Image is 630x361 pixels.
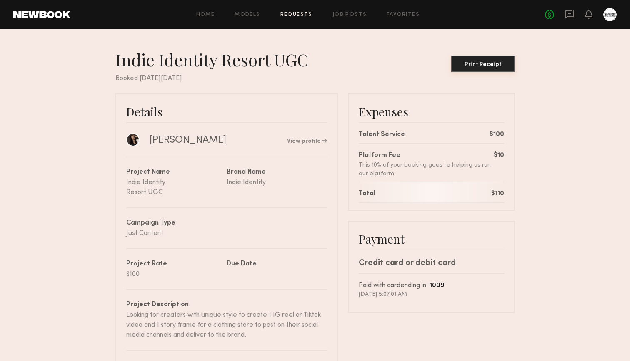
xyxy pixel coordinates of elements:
[115,73,515,83] div: Booked [DATE][DATE]
[126,269,177,279] div: $100
[490,130,504,140] div: $100
[196,12,215,18] a: Home
[150,134,226,146] div: [PERSON_NAME]
[126,104,327,119] div: Details
[126,259,227,269] div: Project Rate
[359,291,504,298] div: [DATE] 5:07:01 AM
[126,310,327,340] div: Looking for creators with unique style to create 1 IG reel or Tiktok video and 1 story frame for ...
[227,259,327,269] div: Due Date
[126,228,327,238] div: Just Content
[359,257,504,270] div: Credit card or debit card
[280,12,312,18] a: Requests
[126,300,327,310] div: Project Description
[494,151,504,161] div: $10
[227,177,277,187] div: Indie Identity
[359,232,504,246] div: Payment
[126,167,227,177] div: Project Name
[359,151,494,161] div: Platform Fee
[126,177,177,197] div: Indie Identity Resort UGC
[430,283,445,289] b: 1009
[455,62,512,68] div: Print Receipt
[359,161,494,178] div: This 10% of your booking goes to helping us run our platform
[359,280,504,291] div: Paid with card ending in
[359,189,375,199] div: Total
[115,49,315,70] div: Indie Identity Resort UGC
[359,130,405,140] div: Talent Service
[332,12,367,18] a: Job Posts
[227,167,327,177] div: Brand Name
[126,218,327,228] div: Campaign Type
[491,189,504,199] div: $110
[235,12,260,18] a: Models
[359,104,504,119] div: Expenses
[387,12,420,18] a: Favorites
[451,56,515,72] button: Print Receipt
[287,139,327,144] a: View profile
